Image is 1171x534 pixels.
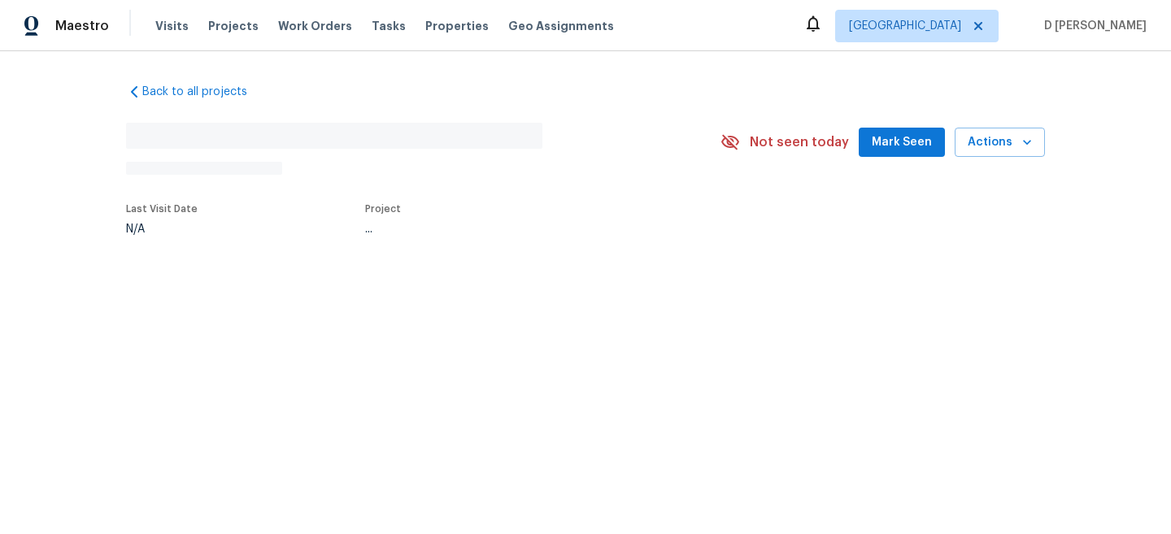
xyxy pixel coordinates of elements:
button: Mark Seen [859,128,945,158]
span: Work Orders [278,18,352,34]
span: Properties [425,18,489,34]
button: Actions [955,128,1045,158]
span: Tasks [372,20,406,32]
span: Not seen today [750,134,849,150]
div: N/A [126,224,198,235]
div: ... [365,224,677,235]
span: Actions [968,132,1032,153]
span: [GEOGRAPHIC_DATA] [849,18,961,34]
span: Mark Seen [872,132,932,153]
span: Last Visit Date [126,204,198,214]
a: Back to all projects [126,84,282,100]
span: Geo Assignments [508,18,614,34]
span: Maestro [55,18,109,34]
span: Projects [208,18,259,34]
span: Project [365,204,401,214]
span: D [PERSON_NAME] [1038,18,1147,34]
span: Visits [155,18,189,34]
